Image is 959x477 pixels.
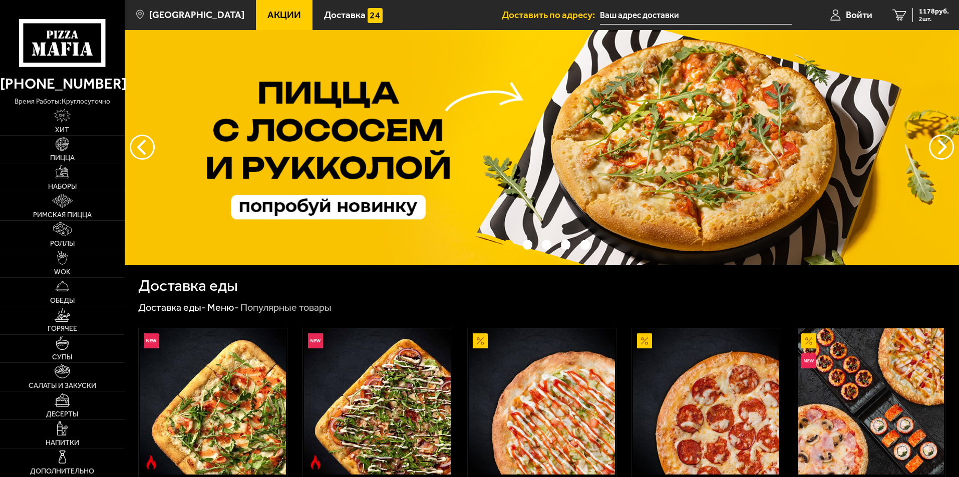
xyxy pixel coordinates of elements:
span: Доставка [324,10,366,20]
img: Акционный [473,333,488,348]
img: Новинка [308,333,323,348]
span: Салаты и закуски [29,382,96,389]
span: Наборы [48,183,77,190]
button: точки переключения [503,240,513,249]
input: Ваш адрес доставки [600,6,792,25]
span: Римская пицца [33,212,92,219]
button: точки переключения [542,240,551,249]
img: Аль-Шам 25 см (тонкое тесто) [469,328,615,474]
span: WOK [54,269,71,276]
span: Десерты [46,411,78,418]
img: Римская с креветками [140,328,286,474]
img: Острое блюдо [144,455,159,470]
img: 15daf4d41897b9f0e9f617042186c801.svg [368,8,383,23]
span: Пицца [50,155,75,162]
span: Горячее [48,325,77,332]
button: предыдущий [929,135,954,160]
span: [GEOGRAPHIC_DATA] [149,10,244,20]
span: Войти [846,10,872,20]
img: Острое блюдо [308,455,323,470]
h1: Доставка еды [138,278,238,294]
span: 2 шт. [919,16,949,22]
span: Дополнительно [30,468,94,475]
span: Роллы [50,240,75,247]
img: Всё включено [798,328,944,474]
span: Доставить по адресу: [502,10,600,20]
img: Новинка [801,353,816,368]
span: Акции [267,10,301,20]
span: 1178 руб. [919,8,949,15]
img: Акционный [801,333,816,348]
span: Хит [55,127,69,134]
button: точки переключения [523,240,532,249]
a: Доставка еды- [138,301,206,313]
img: Пепперони 25 см (толстое с сыром) [633,328,779,474]
a: НовинкаОстрое блюдоРимская с креветками [139,328,287,474]
a: АкционныйНовинкаВсё включено [796,328,945,474]
a: АкционныйПепперони 25 см (толстое с сыром) [632,328,781,474]
span: Супы [52,354,72,361]
span: Обеды [50,297,75,304]
a: Меню- [207,301,239,313]
span: Напитки [46,439,79,446]
button: точки переключения [561,240,570,249]
img: Новинка [144,333,159,348]
button: точки переключения [580,240,590,249]
a: НовинкаОстрое блюдоРимская с мясным ассорти [303,328,452,474]
img: Акционный [637,333,652,348]
button: следующий [130,135,155,160]
div: Популярные товары [240,301,332,314]
img: Римская с мясным ассорти [304,328,450,474]
a: АкционныйАль-Шам 25 см (тонкое тесто) [468,328,616,474]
